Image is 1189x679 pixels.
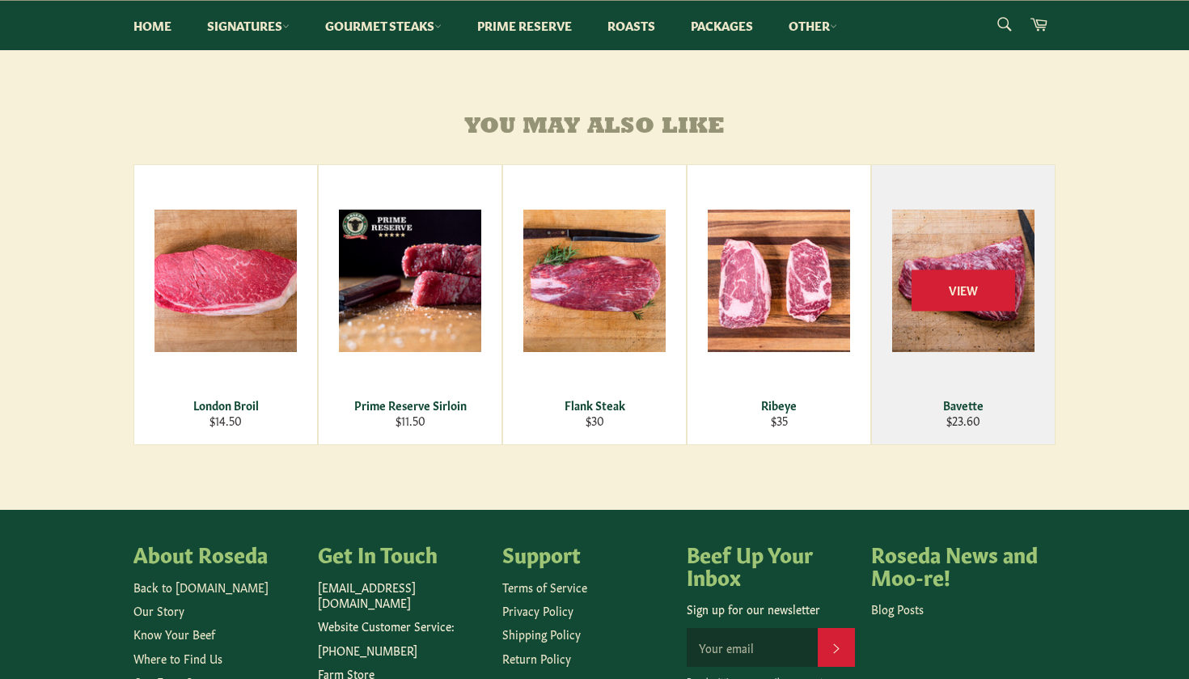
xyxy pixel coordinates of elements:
[502,650,571,666] a: Return Policy
[514,397,676,413] div: Flank Steak
[502,542,671,565] h4: Support
[145,413,307,428] div: $14.50
[133,164,318,445] a: London Broil London Broil $14.50
[329,397,492,413] div: Prime Reserve Sirloin
[523,210,666,352] img: Flank Steak
[329,413,492,428] div: $11.50
[191,1,306,50] a: Signatures
[772,1,853,50] a: Other
[117,1,188,50] a: Home
[133,115,1056,140] h4: You may also like
[339,210,481,352] img: Prime Reserve Sirloin
[871,542,1039,587] h4: Roseda News and Moo-re!
[687,628,818,667] input: Your email
[871,600,924,617] a: Blog Posts
[318,542,486,565] h4: Get In Touch
[318,579,486,611] p: [EMAIL_ADDRESS][DOMAIN_NAME]
[318,643,486,658] p: [PHONE_NUMBER]
[912,269,1015,311] span: View
[871,164,1056,445] a: Bavette Bavette $23.60 View
[698,413,861,428] div: $35
[502,579,587,595] a: Terms of Service
[145,397,307,413] div: London Broil
[687,601,855,617] p: Sign up for our newsletter
[708,210,850,352] img: Ribeye
[502,164,687,445] a: Flank Steak Flank Steak $30
[154,210,297,352] img: London Broil
[687,542,855,587] h4: Beef Up Your Inbox
[133,542,302,565] h4: About Roseda
[591,1,671,50] a: Roasts
[318,618,486,634] p: Website Customer Service:
[309,1,458,50] a: Gourmet Steaks
[502,602,573,618] a: Privacy Policy
[133,626,215,642] a: Know Your Beef
[675,1,769,50] a: Packages
[687,164,871,445] a: Ribeye Ribeye $35
[133,650,222,666] a: Where to Find Us
[133,602,184,618] a: Our Story
[502,626,581,642] a: Shipping Policy
[882,397,1045,413] div: Bavette
[461,1,588,50] a: Prime Reserve
[318,164,502,445] a: Prime Reserve Sirloin Prime Reserve Sirloin $11.50
[698,397,861,413] div: Ribeye
[133,579,269,595] a: Back to [DOMAIN_NAME]
[514,413,676,428] div: $30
